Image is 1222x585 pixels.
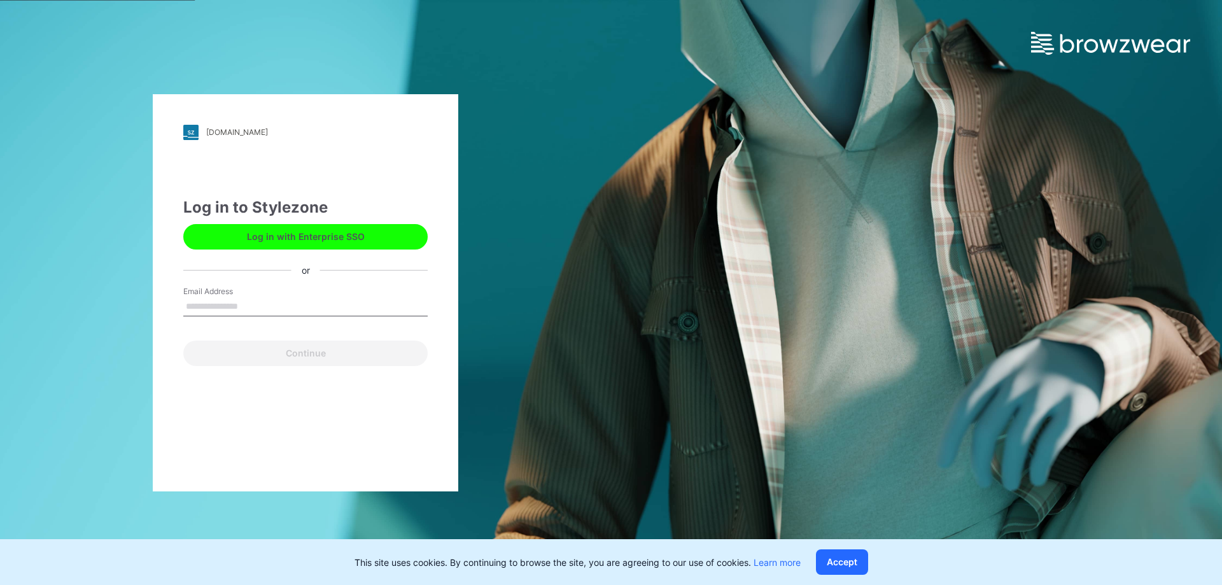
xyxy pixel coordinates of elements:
[1031,32,1190,55] img: browzwear-logo.e42bd6dac1945053ebaf764b6aa21510.svg
[816,549,868,575] button: Accept
[183,125,428,140] a: [DOMAIN_NAME]
[206,127,268,137] div: [DOMAIN_NAME]
[183,286,272,297] label: Email Address
[291,264,320,277] div: or
[754,557,801,568] a: Learn more
[355,556,801,569] p: This site uses cookies. By continuing to browse the site, you are agreeing to our use of cookies.
[183,125,199,140] img: stylezone-logo.562084cfcfab977791bfbf7441f1a819.svg
[183,224,428,250] button: Log in with Enterprise SSO
[183,196,428,219] div: Log in to Stylezone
